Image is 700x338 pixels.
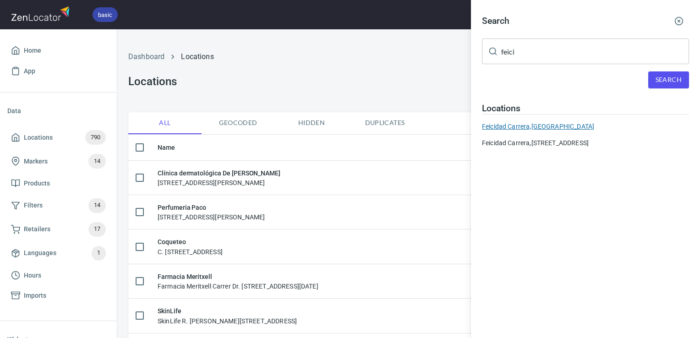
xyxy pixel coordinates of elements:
[482,122,689,131] div: Feicidad Carrera, [GEOGRAPHIC_DATA]
[482,16,509,27] h4: Search
[648,71,689,88] button: Search
[482,138,689,147] a: Feicidad Carrera,[STREET_ADDRESS]
[482,103,689,114] h4: Locations
[656,74,682,86] span: Search
[482,138,689,147] div: Feicidad Carrera, [STREET_ADDRESS]
[501,38,689,64] input: Search for locations, markers or anything you want
[482,122,689,131] a: Feicidad Carrera,[GEOGRAPHIC_DATA]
